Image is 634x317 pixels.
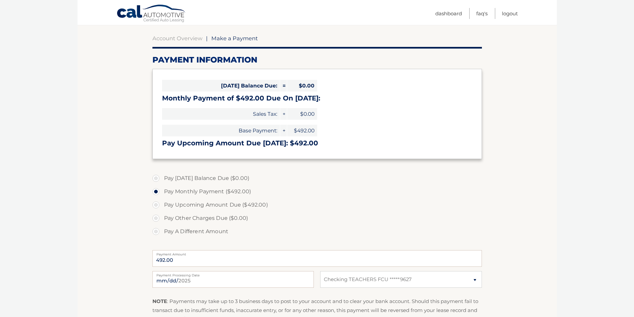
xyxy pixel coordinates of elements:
[476,8,488,19] a: FAQ's
[162,125,280,136] span: Base Payment:
[152,271,314,288] input: Payment Date
[287,125,317,136] span: $492.00
[152,212,482,225] label: Pay Other Charges Due ($0.00)
[152,250,482,255] label: Payment Amount
[152,172,482,185] label: Pay [DATE] Balance Due ($0.00)
[116,4,186,24] a: Cal Automotive
[211,35,258,42] span: Make a Payment
[280,80,287,91] span: =
[152,271,314,276] label: Payment Processing Date
[162,80,280,91] span: [DATE] Balance Due:
[280,108,287,120] span: +
[162,94,472,102] h3: Monthly Payment of $492.00 Due On [DATE]:
[502,8,518,19] a: Logout
[152,198,482,212] label: Pay Upcoming Amount Due ($492.00)
[152,225,482,238] label: Pay A Different Amount
[280,125,287,136] span: +
[152,55,482,65] h2: Payment Information
[287,80,317,91] span: $0.00
[287,108,317,120] span: $0.00
[152,185,482,198] label: Pay Monthly Payment ($492.00)
[152,298,167,304] strong: NOTE
[152,35,202,42] a: Account Overview
[206,35,208,42] span: |
[152,250,482,267] input: Payment Amount
[162,108,280,120] span: Sales Tax:
[162,139,472,147] h3: Pay Upcoming Amount Due [DATE]: $492.00
[435,8,462,19] a: Dashboard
